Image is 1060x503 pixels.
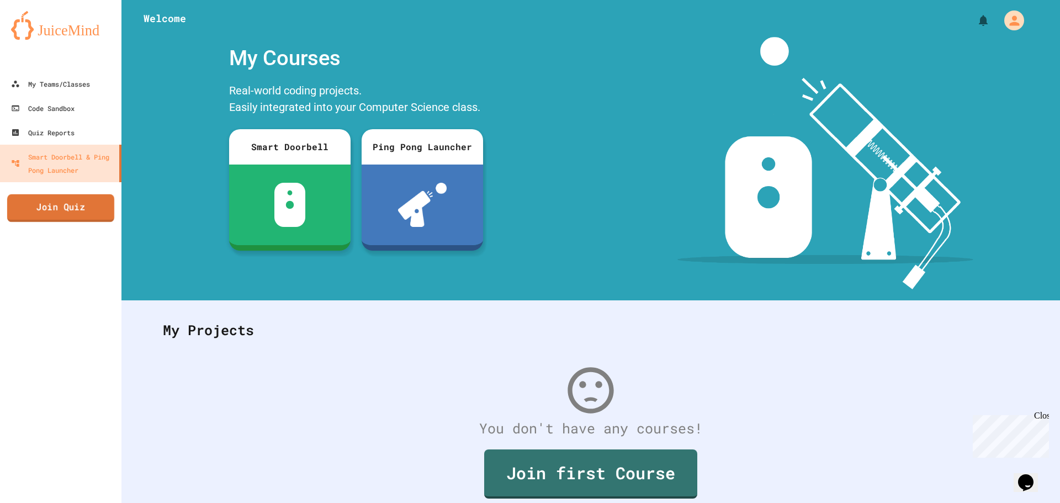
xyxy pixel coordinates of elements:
[1014,459,1049,492] iframe: chat widget
[224,37,489,80] div: My Courses
[11,102,75,115] div: Code Sandbox
[11,11,110,40] img: logo-orange.svg
[968,411,1049,458] iframe: chat widget
[993,8,1027,33] div: My Account
[152,418,1030,439] div: You don't have any courses!
[398,183,447,227] img: ppl-with-ball.png
[11,150,115,177] div: Smart Doorbell & Ping Pong Launcher
[152,309,1030,352] div: My Projects
[677,37,973,289] img: banner-image-my-projects.png
[274,183,306,227] img: sdb-white.svg
[11,126,75,139] div: Quiz Reports
[7,194,114,222] a: Join Quiz
[362,129,483,165] div: Ping Pong Launcher
[4,4,76,70] div: Chat with us now!Close
[484,449,697,499] a: Join first Course
[956,11,993,30] div: My Notifications
[11,77,90,91] div: My Teams/Classes
[229,129,351,165] div: Smart Doorbell
[224,80,489,121] div: Real-world coding projects. Easily integrated into your Computer Science class.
